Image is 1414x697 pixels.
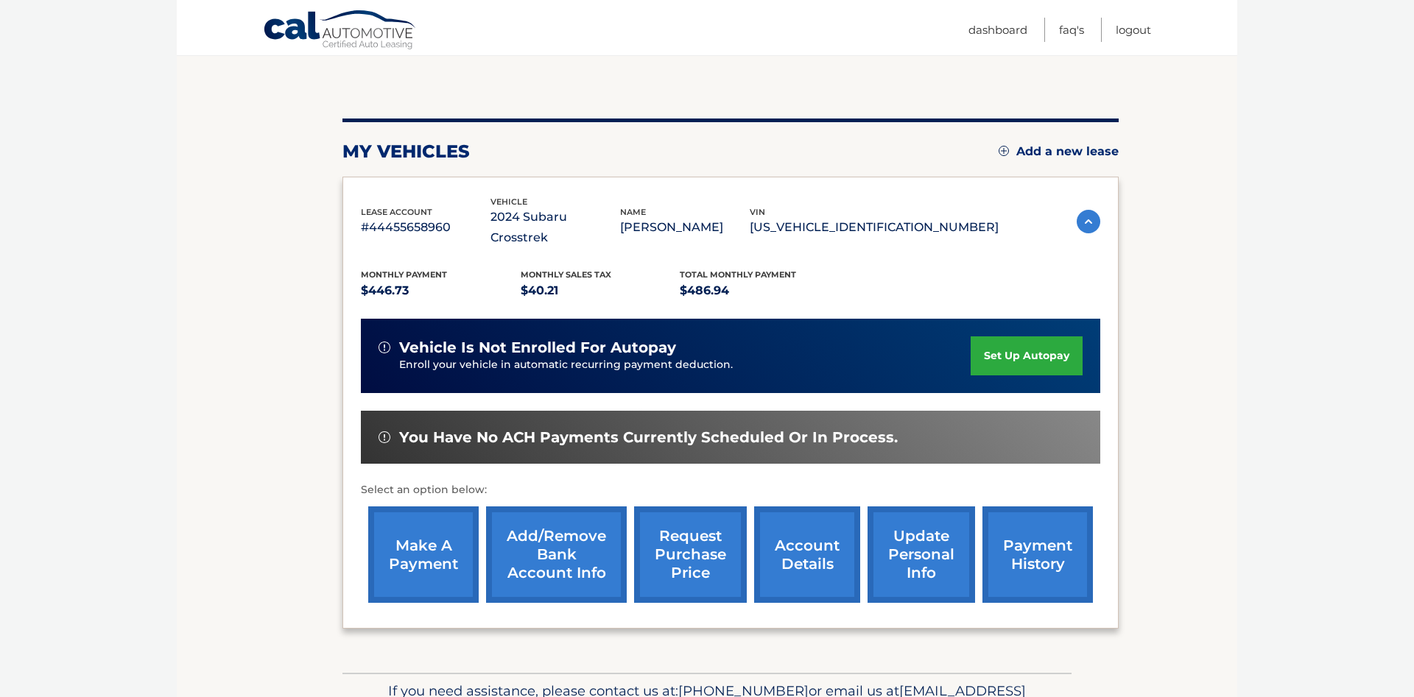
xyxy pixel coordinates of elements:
[968,18,1027,42] a: Dashboard
[971,336,1083,375] a: set up autopay
[634,506,747,603] a: request purchase price
[999,144,1119,159] a: Add a new lease
[982,506,1093,603] a: payment history
[1077,210,1100,233] img: accordion-active.svg
[1116,18,1151,42] a: Logout
[263,10,418,52] a: Cal Automotive
[379,431,390,443] img: alert-white.svg
[486,506,627,603] a: Add/Remove bank account info
[368,506,479,603] a: make a payment
[521,280,680,301] p: $40.21
[361,269,447,280] span: Monthly Payment
[1059,18,1084,42] a: FAQ's
[750,207,765,217] span: vin
[868,506,975,603] a: update personal info
[999,146,1009,156] img: add.svg
[342,141,470,163] h2: my vehicles
[620,207,646,217] span: name
[361,280,521,301] p: $446.73
[361,207,432,217] span: lease account
[620,217,750,238] p: [PERSON_NAME]
[379,342,390,353] img: alert-white.svg
[399,339,676,357] span: vehicle is not enrolled for autopay
[680,280,840,301] p: $486.94
[754,506,860,603] a: account details
[490,197,527,207] span: vehicle
[750,217,999,238] p: [US_VEHICLE_IDENTIFICATION_NUMBER]
[399,357,971,373] p: Enroll your vehicle in automatic recurring payment deduction.
[521,269,611,280] span: Monthly sales Tax
[361,481,1100,499] p: Select an option below:
[680,269,796,280] span: Total Monthly Payment
[490,207,620,248] p: 2024 Subaru Crosstrek
[361,217,490,238] p: #44455658960
[399,428,898,447] span: You have no ACH payments currently scheduled or in process.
